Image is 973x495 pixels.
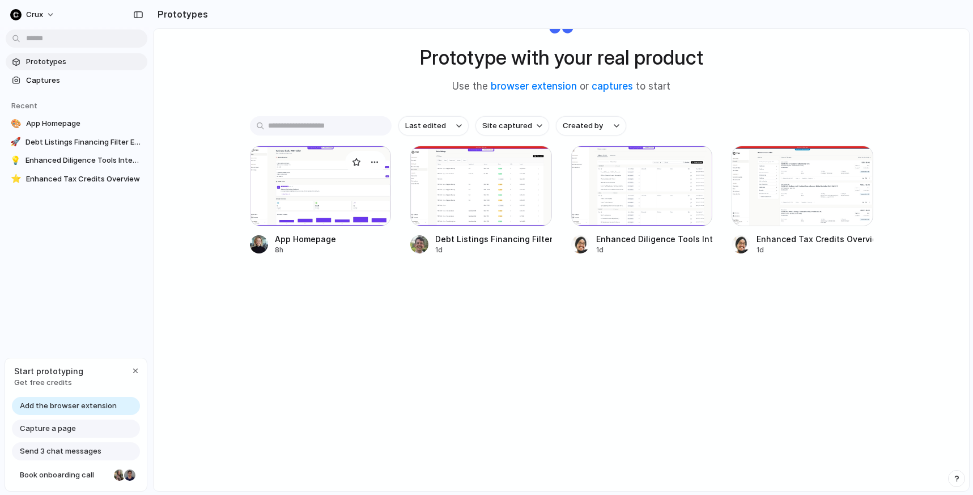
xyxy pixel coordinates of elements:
[26,56,143,67] span: Prototypes
[20,469,109,481] span: Book onboarding call
[12,466,140,484] a: Book onboarding call
[10,137,21,148] div: 🚀
[20,423,76,434] span: Capture a page
[6,6,61,24] button: Crux
[26,155,143,166] span: Enhanced Diligence Tools Integration
[563,120,603,132] span: Created by
[113,468,126,482] div: Nicole Kubica
[26,118,143,129] span: App Homepage
[11,101,37,110] span: Recent
[6,53,147,70] a: Prototypes
[596,233,713,245] div: Enhanced Diligence Tools Integration
[10,155,21,166] div: 💡
[153,7,208,21] h2: Prototypes
[420,43,703,73] h1: Prototype with your real product
[757,245,873,255] div: 1d
[6,72,147,89] a: Captures
[26,174,143,185] span: Enhanced Tax Credits Overview
[452,79,670,94] span: Use the or to start
[6,152,147,169] a: 💡Enhanced Diligence Tools Integration
[435,245,552,255] div: 1d
[6,115,147,132] a: 🎨App Homepage
[250,146,392,255] a: App HomepageApp Homepage8h
[20,446,101,457] span: Send 3 chat messages
[475,116,549,136] button: Site captured
[732,146,873,255] a: Enhanced Tax Credits OverviewEnhanced Tax Credits Overview1d
[556,116,626,136] button: Created by
[26,9,43,20] span: Crux
[14,365,83,377] span: Start prototyping
[435,233,552,245] div: Debt Listings Financing Filter Enhancements
[571,146,713,255] a: Enhanced Diligence Tools IntegrationEnhanced Diligence Tools Integration1d
[275,233,336,245] div: App Homepage
[592,81,633,92] a: captures
[757,233,873,245] div: Enhanced Tax Credits Overview
[26,75,143,86] span: Captures
[491,81,577,92] a: browser extension
[6,134,147,151] a: 🚀Debt Listings Financing Filter Enhancements
[14,377,83,388] span: Get free credits
[123,468,137,482] div: Christian Iacullo
[482,120,532,132] span: Site captured
[10,118,22,129] div: 🎨
[398,116,469,136] button: Last edited
[405,120,446,132] span: Last edited
[26,137,143,148] span: Debt Listings Financing Filter Enhancements
[275,245,336,255] div: 8h
[6,171,147,188] a: ⭐Enhanced Tax Credits Overview
[410,146,552,255] a: Debt Listings Financing Filter EnhancementsDebt Listings Financing Filter Enhancements1d
[10,174,22,185] div: ⭐
[20,400,117,412] span: Add the browser extension
[596,245,713,255] div: 1d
